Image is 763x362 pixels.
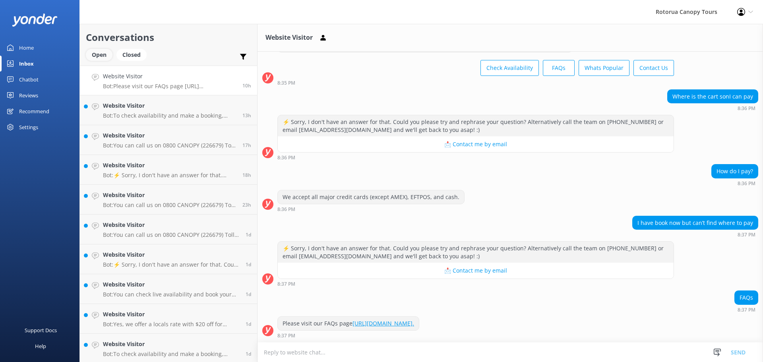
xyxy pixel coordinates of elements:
[103,112,236,119] p: Bot: To check availability and make a booking, please visit [URL][DOMAIN_NAME].
[277,282,295,287] strong: 8:37 PM
[103,261,240,268] p: Bot: ⚡ Sorry, I don't have an answer for that. Could you please try and rephrase your question? A...
[277,281,674,287] div: Sep 26 2025 08:37pm (UTC +12:00) Pacific/Auckland
[668,90,758,103] div: Where is the cart sonI can pay
[278,263,674,279] button: 📩 Contact me by email
[738,181,755,186] strong: 8:36 PM
[19,40,34,56] div: Home
[103,321,240,328] p: Bot: Yes, we offer a locals rate with $20 off for [GEOGRAPHIC_DATA] locals. Use the code 'LOCALLO...
[19,103,49,119] div: Recommend
[103,310,240,319] h4: Website Visitor
[352,319,414,327] a: [URL][DOMAIN_NAME].
[277,207,295,212] strong: 8:36 PM
[278,242,674,263] div: ⚡ Sorry, I don't have an answer for that. Could you please try and rephrase your question? Altern...
[80,244,257,274] a: Website VisitorBot:⚡ Sorry, I don't have an answer for that. Could you please try and rephrase yo...
[35,338,46,354] div: Help
[246,291,251,298] span: Sep 25 2025 01:51pm (UTC +12:00) Pacific/Auckland
[103,340,240,348] h4: Website Visitor
[738,308,755,312] strong: 8:37 PM
[86,50,116,59] a: Open
[103,161,236,170] h4: Website Visitor
[277,155,674,160] div: Sep 26 2025 08:36pm (UTC +12:00) Pacific/Auckland
[278,115,674,136] div: ⚡ Sorry, I don't have an answer for that. Could you please try and rephrase your question? Altern...
[278,317,419,330] div: Please visit our FAQs page
[242,201,251,208] span: Sep 26 2025 07:44am (UTC +12:00) Pacific/Auckland
[734,307,758,312] div: Sep 26 2025 08:37pm (UTC +12:00) Pacific/Auckland
[735,291,758,304] div: FAQs
[242,172,251,178] span: Sep 26 2025 12:23pm (UTC +12:00) Pacific/Auckland
[277,155,295,160] strong: 8:36 PM
[103,72,236,81] h4: Website Visitor
[103,101,236,110] h4: Website Visitor
[265,33,313,43] h3: Website Visitor
[246,231,251,238] span: Sep 25 2025 07:19pm (UTC +12:00) Pacific/Auckland
[277,333,295,338] strong: 8:37 PM
[242,112,251,119] span: Sep 26 2025 05:26pm (UTC +12:00) Pacific/Auckland
[80,274,257,304] a: Website VisitorBot:You can check live availability and book your Canopy Tour online at [URL][DOMA...
[19,72,39,87] div: Chatbot
[738,106,755,111] strong: 8:36 PM
[246,321,251,327] span: Sep 25 2025 01:16pm (UTC +12:00) Pacific/Auckland
[277,81,295,85] strong: 8:35 PM
[80,66,257,95] a: Website VisitorBot:Please visit our FAQs page [URL][DOMAIN_NAME].10h
[711,180,758,186] div: Sep 26 2025 08:36pm (UTC +12:00) Pacific/Auckland
[242,82,251,89] span: Sep 26 2025 08:37pm (UTC +12:00) Pacific/Auckland
[667,105,758,111] div: Sep 26 2025 08:36pm (UTC +12:00) Pacific/Auckland
[80,95,257,125] a: Website VisitorBot:To check availability and make a booking, please visit [URL][DOMAIN_NAME].13h
[712,165,758,178] div: How do I pay?
[103,250,240,259] h4: Website Visitor
[103,280,240,289] h4: Website Visitor
[25,322,57,338] div: Support Docs
[278,190,464,204] div: We accept all major credit cards (except AMEX), EFTPOS, and cash.
[103,131,236,140] h4: Website Visitor
[103,291,240,298] p: Bot: You can check live availability and book your Canopy Tour online at [URL][DOMAIN_NAME]. If y...
[103,83,236,90] p: Bot: Please visit our FAQs page [URL][DOMAIN_NAME].
[80,155,257,185] a: Website VisitorBot:⚡ Sorry, I don't have an answer for that. Could you please try and rephrase yo...
[543,60,575,76] button: FAQs
[19,56,34,72] div: Inbox
[103,191,236,199] h4: Website Visitor
[86,49,112,61] div: Open
[80,304,257,334] a: Website VisitorBot:Yes, we offer a locals rate with $20 off for [GEOGRAPHIC_DATA] locals. Use the...
[246,350,251,357] span: Sep 25 2025 01:09pm (UTC +12:00) Pacific/Auckland
[579,60,629,76] button: Whats Popular
[80,185,257,215] a: Website VisitorBot:You can call us on 0800 CANOPY (226679) Toll free (within [GEOGRAPHIC_DATA]) o...
[103,201,236,209] p: Bot: You can call us on 0800 CANOPY (226679) Toll free (within [GEOGRAPHIC_DATA]) or [PHONE_NUMBE...
[242,142,251,149] span: Sep 26 2025 12:49pm (UTC +12:00) Pacific/Auckland
[277,206,465,212] div: Sep 26 2025 08:36pm (UTC +12:00) Pacific/Auckland
[103,142,236,149] p: Bot: You can call us on 0800 CANOPY (226679) Toll free (within [GEOGRAPHIC_DATA]) or [PHONE_NUMBE...
[103,231,240,238] p: Bot: You can call us on 0800 CANOPY (226679) Toll free (within [GEOGRAPHIC_DATA]) or [PHONE_NUMBE...
[633,216,758,230] div: I have book now but can’t find where to pay
[633,60,674,76] button: Contact Us
[103,172,236,179] p: Bot: ⚡ Sorry, I don't have an answer for that. Could you please try and rephrase your question? A...
[480,60,539,76] button: Check Availability
[19,87,38,103] div: Reviews
[103,350,240,358] p: Bot: To check availability and make a booking, please visit [URL][DOMAIN_NAME].
[738,232,755,237] strong: 8:37 PM
[80,125,257,155] a: Website VisitorBot:You can call us on 0800 CANOPY (226679) Toll free (within [GEOGRAPHIC_DATA]) o...
[278,136,674,152] button: 📩 Contact me by email
[277,333,419,338] div: Sep 26 2025 08:37pm (UTC +12:00) Pacific/Auckland
[80,215,257,244] a: Website VisitorBot:You can call us on 0800 CANOPY (226679) Toll free (within [GEOGRAPHIC_DATA]) o...
[103,221,240,229] h4: Website Visitor
[246,261,251,268] span: Sep 25 2025 06:11pm (UTC +12:00) Pacific/Auckland
[12,14,58,27] img: yonder-white-logo.png
[277,80,674,85] div: Sep 26 2025 08:35pm (UTC +12:00) Pacific/Auckland
[116,50,151,59] a: Closed
[632,232,758,237] div: Sep 26 2025 08:37pm (UTC +12:00) Pacific/Auckland
[19,119,38,135] div: Settings
[116,49,147,61] div: Closed
[86,30,251,45] h2: Conversations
